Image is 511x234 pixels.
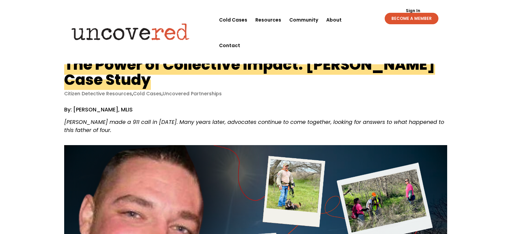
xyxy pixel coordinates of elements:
img: Uncovered logo [66,19,195,45]
p: , , [64,91,447,97]
a: Contact [219,33,240,58]
a: Resources [255,7,281,33]
a: About [326,7,342,33]
h1: The Power of Collective Impact: [PERSON_NAME] Case Study [64,54,435,90]
a: Uncovered Partnerships [163,90,222,97]
a: BECOME A MEMBER [385,13,438,24]
div: By: [PERSON_NAME], MLIS [64,106,447,134]
span: [PERSON_NAME] made a 911 call in [DATE]. Many years later, advocates continue to come together, l... [64,118,444,134]
a: Community [289,7,318,33]
a: Cold Cases [219,7,247,33]
a: Cold Cases [133,90,162,97]
a: Sign In [402,9,424,13]
a: Citizen Detective Resources [64,90,132,97]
